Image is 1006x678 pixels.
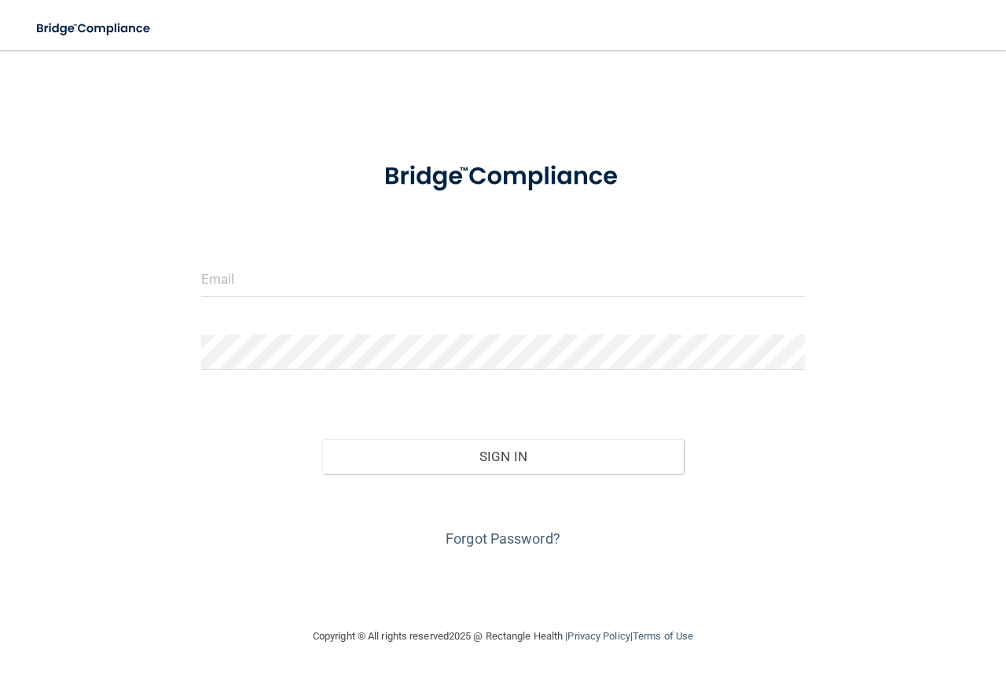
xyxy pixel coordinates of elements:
input: Email [201,262,805,297]
div: Copyright © All rights reserved 2025 @ Rectangle Health | | [216,611,790,662]
a: Terms of Use [633,630,693,642]
a: Privacy Policy [567,630,630,642]
button: Sign In [322,439,685,474]
a: Forgot Password? [446,530,560,547]
img: bridge_compliance_login_screen.278c3ca4.svg [24,13,165,45]
img: bridge_compliance_login_screen.278c3ca4.svg [358,145,648,209]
